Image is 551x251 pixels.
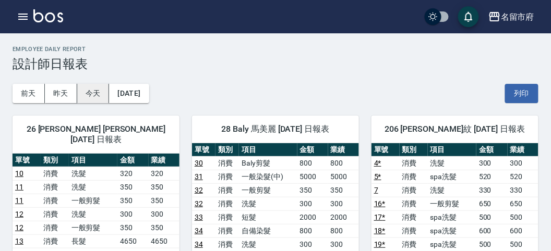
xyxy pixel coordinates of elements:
[428,237,476,251] td: spa洗髮
[297,237,328,251] td: 300
[400,170,428,183] td: 消費
[41,194,69,207] td: 消費
[69,180,117,194] td: 洗髮
[508,237,538,251] td: 500
[41,207,69,221] td: 消費
[297,170,328,183] td: 5000
[328,237,359,251] td: 300
[476,224,507,237] td: 600
[428,197,476,210] td: 一般剪髮
[508,197,538,210] td: 650
[41,154,69,167] th: 類別
[117,207,148,221] td: 300
[328,183,359,197] td: 350
[149,207,179,221] td: 300
[239,210,297,224] td: 短髮
[328,197,359,210] td: 300
[374,186,378,194] a: 7
[149,167,179,180] td: 320
[476,210,507,224] td: 500
[195,159,203,167] a: 30
[69,207,117,221] td: 洗髮
[484,6,538,28] button: 名留市府
[508,183,538,197] td: 330
[239,224,297,237] td: 自備染髮
[205,124,346,134] span: 28 Baly 馬美麗 [DATE] 日報表
[428,143,476,157] th: 項目
[400,183,428,197] td: 消費
[372,143,400,157] th: 單號
[69,167,117,180] td: 洗髮
[400,143,428,157] th: 類別
[69,221,117,234] td: 一般剪髮
[69,154,117,167] th: 項目
[297,197,328,210] td: 300
[69,194,117,207] td: 一般剪髮
[428,224,476,237] td: spa洗髮
[41,180,69,194] td: 消費
[13,154,41,167] th: 單號
[428,183,476,197] td: 洗髮
[328,210,359,224] td: 2000
[215,210,239,224] td: 消費
[215,237,239,251] td: 消費
[215,156,239,170] td: 消費
[328,156,359,170] td: 800
[328,143,359,157] th: 業績
[13,57,538,71] h3: 設計師日報表
[215,197,239,210] td: 消費
[328,224,359,237] td: 800
[41,167,69,180] td: 消費
[476,197,507,210] td: 650
[508,143,538,157] th: 業績
[501,10,534,23] div: 名留市府
[69,234,117,248] td: 長髮
[508,170,538,183] td: 520
[195,213,203,221] a: 33
[215,224,239,237] td: 消費
[117,234,148,248] td: 4650
[508,224,538,237] td: 600
[239,143,297,157] th: 項目
[13,84,45,103] button: 前天
[149,154,179,167] th: 業績
[149,221,179,234] td: 350
[428,170,476,183] td: spa洗髮
[508,210,538,224] td: 500
[239,237,297,251] td: 洗髮
[13,46,538,53] h2: Employee Daily Report
[109,84,149,103] button: [DATE]
[15,223,23,232] a: 12
[15,169,23,178] a: 10
[400,237,428,251] td: 消費
[15,183,23,191] a: 11
[400,197,428,210] td: 消費
[297,183,328,197] td: 350
[15,237,23,245] a: 13
[15,210,23,218] a: 12
[476,170,507,183] td: 520
[476,237,507,251] td: 500
[428,156,476,170] td: 洗髮
[297,156,328,170] td: 800
[195,227,203,235] a: 34
[476,183,507,197] td: 330
[215,170,239,183] td: 消費
[33,9,63,22] img: Logo
[476,143,507,157] th: 金額
[195,240,203,248] a: 34
[15,196,23,205] a: 11
[400,224,428,237] td: 消費
[45,84,77,103] button: 昨天
[297,224,328,237] td: 800
[25,124,167,145] span: 26 [PERSON_NAME] [PERSON_NAME][DATE] 日報表
[384,124,526,134] span: 206 [PERSON_NAME]紋 [DATE] 日報表
[297,210,328,224] td: 2000
[117,194,148,207] td: 350
[508,156,538,170] td: 300
[192,143,215,157] th: 單號
[215,143,239,157] th: 類別
[117,180,148,194] td: 350
[328,170,359,183] td: 5000
[117,167,148,180] td: 320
